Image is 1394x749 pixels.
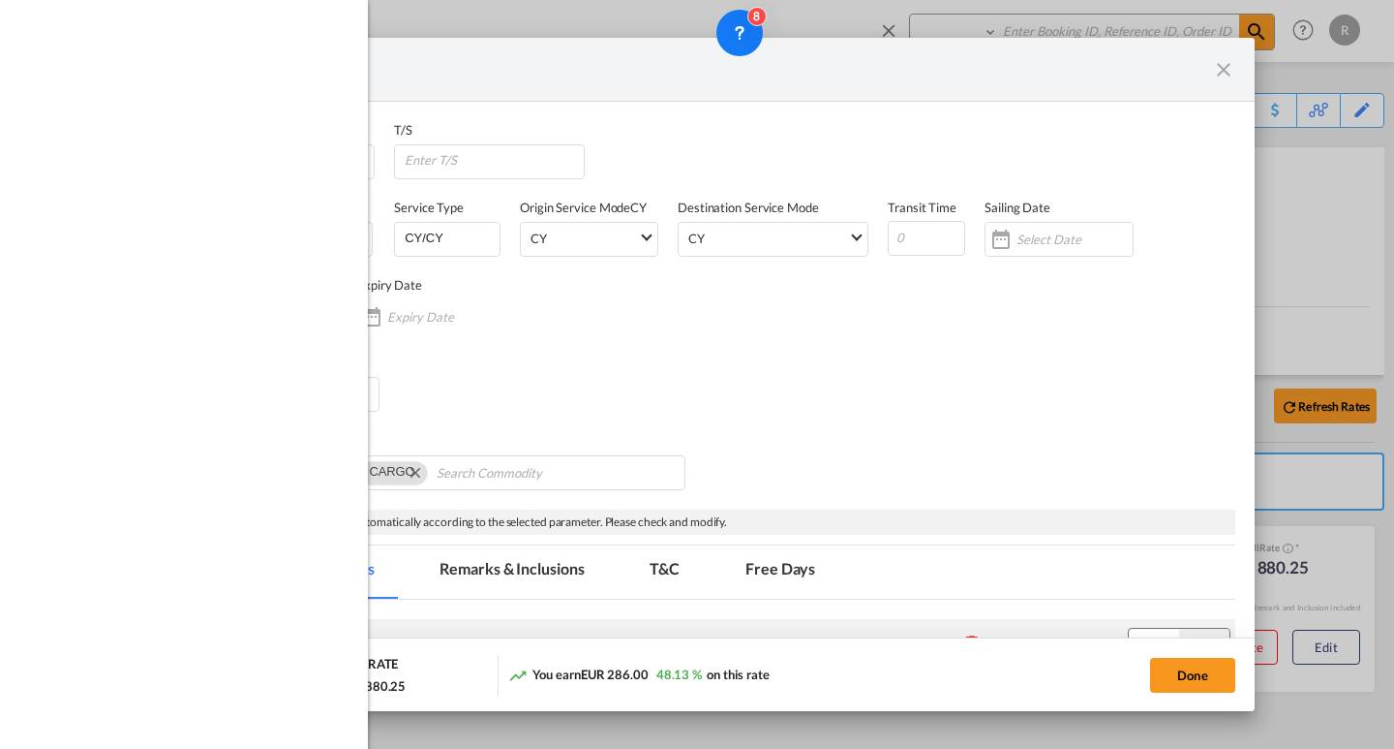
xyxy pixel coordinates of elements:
[1179,629,1229,656] div: 176.00
[688,231,705,246] div: CY
[139,38,1255,712] md-dialog: Update Card Port ...
[1016,232,1133,247] input: Select Date
[403,223,500,252] input: Enter Service Type
[888,200,956,215] label: Transit Time
[678,200,819,215] label: Destination Service Mode
[985,200,1050,215] label: Sailing Date
[183,510,1235,536] div: Note: The charges will not modify automatically according to the selected parameter. Please check...
[986,635,1047,650] div: Delete Leg
[403,145,584,174] input: Enter T/S
[626,546,703,599] md-tab-item: T&C
[508,666,528,685] md-icon: icon-trending-up
[394,200,464,215] label: Service Type
[338,677,406,695] div: EUR 880.25
[888,221,965,256] input: 0
[159,546,858,599] md-pagination-wrapper: Use the left and right arrow keys to navigate between tabs
[520,199,678,276] div: CY
[394,122,412,138] label: T/S
[722,546,838,599] md-tab-item: Free Days
[520,200,630,215] label: Origin Service Mode
[416,546,607,599] md-tab-item: Remarks & Inclusions
[1067,634,1117,651] div: Sub Total
[686,223,867,251] md-select: Select Destination Service Mode: CY
[656,667,702,682] span: 48.13 %
[437,458,614,489] input: Search Commodity
[398,462,427,482] button: Remove GENERAL CARGO
[338,655,398,677] div: SELL RATE
[1212,58,1235,81] md-icon: icon-close fg-AAA8AD m-0 pointer
[962,633,982,652] md-icon: icon-delete
[530,231,547,246] div: CY
[962,635,1047,650] button: Delete Leg
[159,57,1212,81] div: Update Card
[529,223,657,251] md-select: Select Origin Service Mode: CY
[387,309,503,325] input: Expiry Date
[288,455,685,490] md-chips-wrap: Chips container. Use arrow keys to select chips.
[356,277,422,293] label: Expiry Date
[508,666,770,686] div: You earn on this rate
[1150,658,1235,693] button: Done
[581,667,649,682] span: EUR 286.00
